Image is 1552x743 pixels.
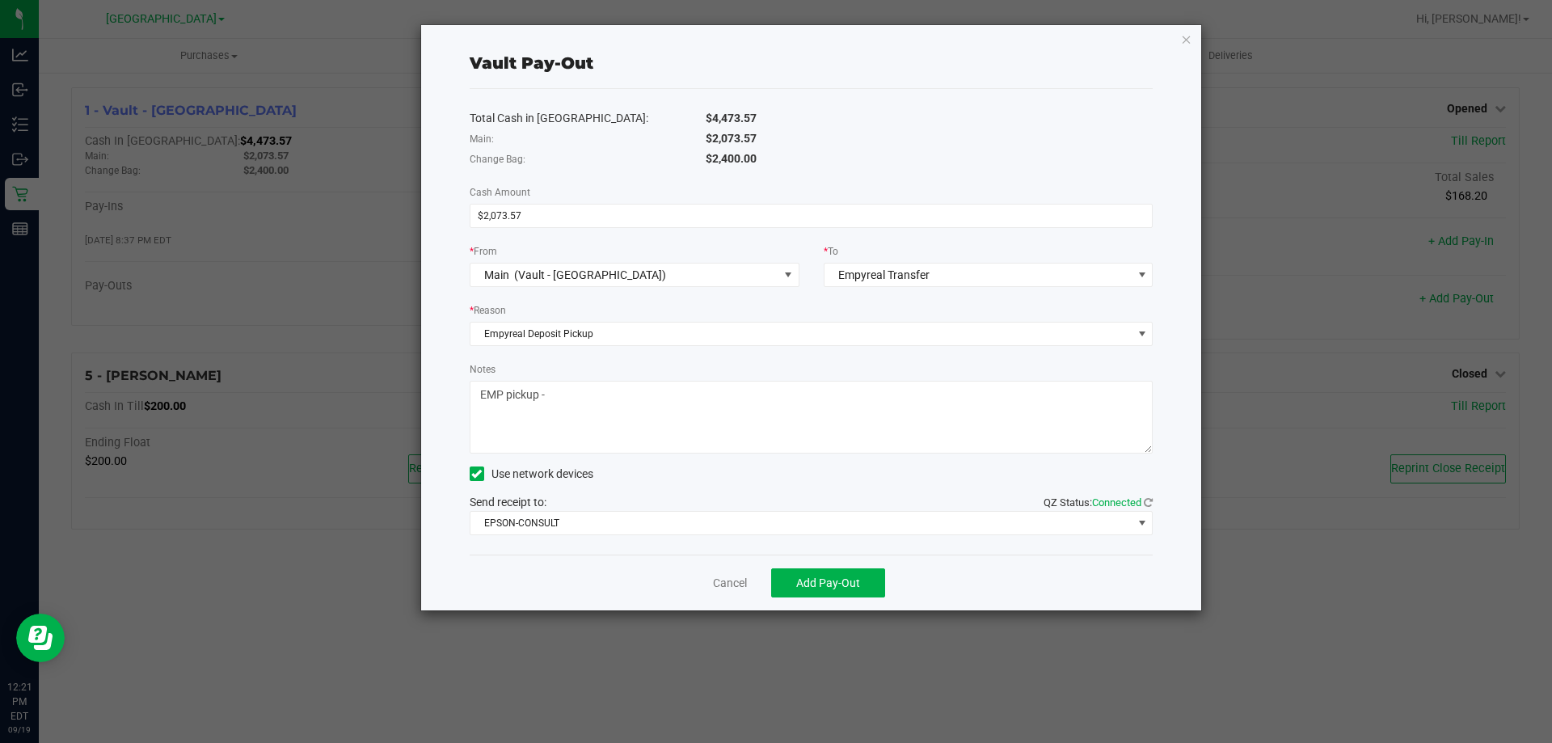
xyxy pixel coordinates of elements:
span: Change Bag: [470,154,525,165]
span: Cash Amount [470,187,530,198]
span: Connected [1092,496,1141,509]
button: Add Pay-Out [771,568,885,597]
span: Main: [470,133,494,145]
span: (Vault - [GEOGRAPHIC_DATA]) [514,268,666,281]
span: QZ Status: [1044,496,1153,509]
span: Empyreal Deposit Pickup [470,323,1132,345]
label: To [824,244,838,259]
span: Add Pay-Out [796,576,860,589]
span: Total Cash in [GEOGRAPHIC_DATA]: [470,112,648,125]
span: EPSON-CONSULT [470,512,1132,534]
span: $4,473.57 [706,112,757,125]
label: From [470,244,497,259]
span: Main [484,268,509,281]
span: $2,400.00 [706,152,757,165]
span: Send receipt to: [470,496,546,509]
iframe: Resource center [16,614,65,662]
label: Reason [470,303,506,318]
span: $2,073.57 [706,132,757,145]
label: Use network devices [470,466,593,483]
span: Empyreal Transfer [838,268,930,281]
a: Cancel [713,575,747,592]
label: Notes [470,362,496,377]
div: Vault Pay-Out [470,51,593,75]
